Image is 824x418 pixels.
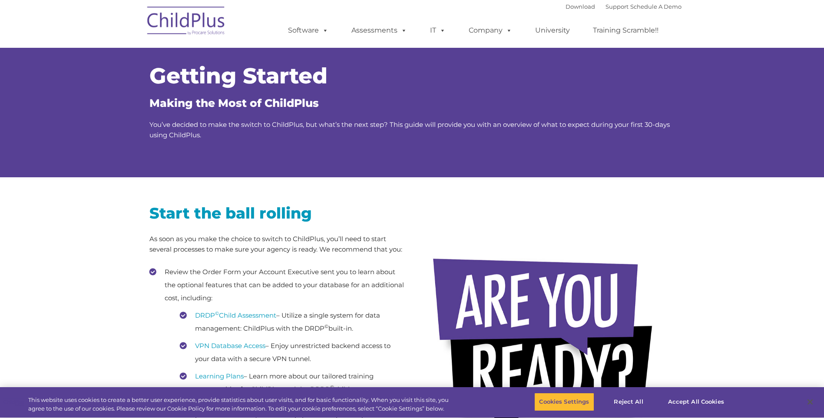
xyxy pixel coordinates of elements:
[584,22,667,39] a: Training Scramble!!
[143,0,230,44] img: ChildPlus by Procare Solutions
[663,393,729,411] button: Accept All Cookies
[460,22,521,39] a: Company
[28,396,453,413] div: This website uses cookies to create a better user experience, provide statistics about user visit...
[801,392,820,411] button: Close
[566,3,595,10] a: Download
[566,3,682,10] font: |
[149,120,670,139] span: You’ve decided to make the switch to ChildPlus, but what’s the next step? This guide will provide...
[149,96,319,109] span: Making the Most of ChildPlus
[180,339,406,365] li: – Enjoy unrestricted backend access to your data with a secure VPN tunnel.
[195,311,276,319] a: DRDP©Child Assessment
[149,203,406,223] h2: Start the ball rolling
[602,393,656,411] button: Reject All
[324,323,328,329] sup: ©
[149,234,406,255] p: As soon as you make the choice to switch to ChildPlus, you’ll need to start several processes to ...
[330,384,334,390] sup: ©
[180,309,406,335] li: – Utilize a single system for data management: ChildPlus with the DRDP built-in.
[195,342,265,350] a: VPN Database Access
[215,310,219,316] sup: ©
[630,3,682,10] a: Schedule A Demo
[279,22,337,39] a: Software
[149,63,328,89] span: Getting Started
[343,22,416,39] a: Assessments
[195,372,244,380] a: Learning Plans
[534,393,594,411] button: Cookies Settings
[526,22,579,39] a: University
[606,3,629,10] a: Support
[421,22,454,39] a: IT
